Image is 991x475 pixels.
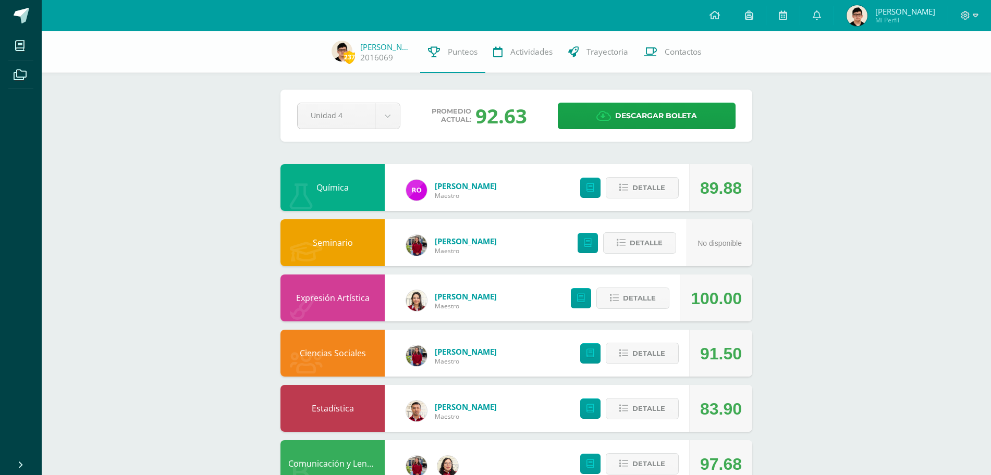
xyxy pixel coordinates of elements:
button: Detalle [606,177,679,198]
span: Unidad 4 [311,103,362,128]
span: Maestro [435,412,497,421]
div: 100.00 [691,275,742,322]
img: 08cdfe488ee6e762f49c3a355c2599e7.png [406,290,427,311]
span: Detalle [632,344,665,363]
span: Detalle [623,289,656,308]
a: 2016069 [360,52,393,63]
a: [PERSON_NAME] [435,291,497,302]
span: Punteos [448,46,478,57]
div: 92.63 [475,102,527,129]
span: Maestro [435,191,497,200]
a: Descargar boleta [558,103,736,129]
span: No disponible [698,239,742,247]
span: Maestro [435,357,497,366]
button: Detalle [606,343,679,364]
span: Detalle [632,399,665,418]
div: Estadística [280,385,385,432]
span: Detalle [632,178,665,197]
img: 08228f36aa425246ac1f75ab91e507c5.png [406,180,427,201]
span: Maestro [435,246,497,255]
div: Expresión Artística [280,274,385,321]
span: Contactos [665,46,701,57]
div: Química [280,164,385,211]
span: 237 [344,51,355,64]
span: Detalle [630,233,663,253]
span: Detalle [632,454,665,473]
a: Trayectoria [560,31,636,73]
a: [PERSON_NAME] [360,42,412,52]
img: e1f0730b59be0d440f55fb027c9eff26.png [406,235,427,256]
img: d8280628bdc6755ad7e85c61e1e4ed1d.png [847,5,867,26]
a: [PERSON_NAME] [435,236,497,246]
div: Ciencias Sociales [280,330,385,377]
div: Seminario [280,219,385,266]
a: Actividades [485,31,560,73]
a: [PERSON_NAME] [435,181,497,191]
img: d8280628bdc6755ad7e85c61e1e4ed1d.png [332,41,352,61]
a: [PERSON_NAME] [435,402,497,412]
span: [PERSON_NAME] [875,6,935,17]
img: e1f0730b59be0d440f55fb027c9eff26.png [406,345,427,366]
a: Unidad 4 [298,103,400,129]
span: Actividades [510,46,553,57]
a: Punteos [420,31,485,73]
button: Detalle [603,232,676,254]
span: Descargar boleta [615,103,697,129]
div: 89.88 [700,165,742,211]
button: Detalle [606,453,679,474]
div: 91.50 [700,330,742,377]
span: Maestro [435,302,497,310]
div: 83.90 [700,385,742,432]
span: Promedio actual: [432,107,471,124]
a: Contactos [636,31,709,73]
span: Mi Perfil [875,16,935,24]
span: Trayectoria [586,46,628,57]
a: [PERSON_NAME] [435,346,497,357]
button: Detalle [596,287,669,309]
img: 8967023db232ea363fa53c906190b046.png [406,401,427,421]
button: Detalle [606,398,679,419]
